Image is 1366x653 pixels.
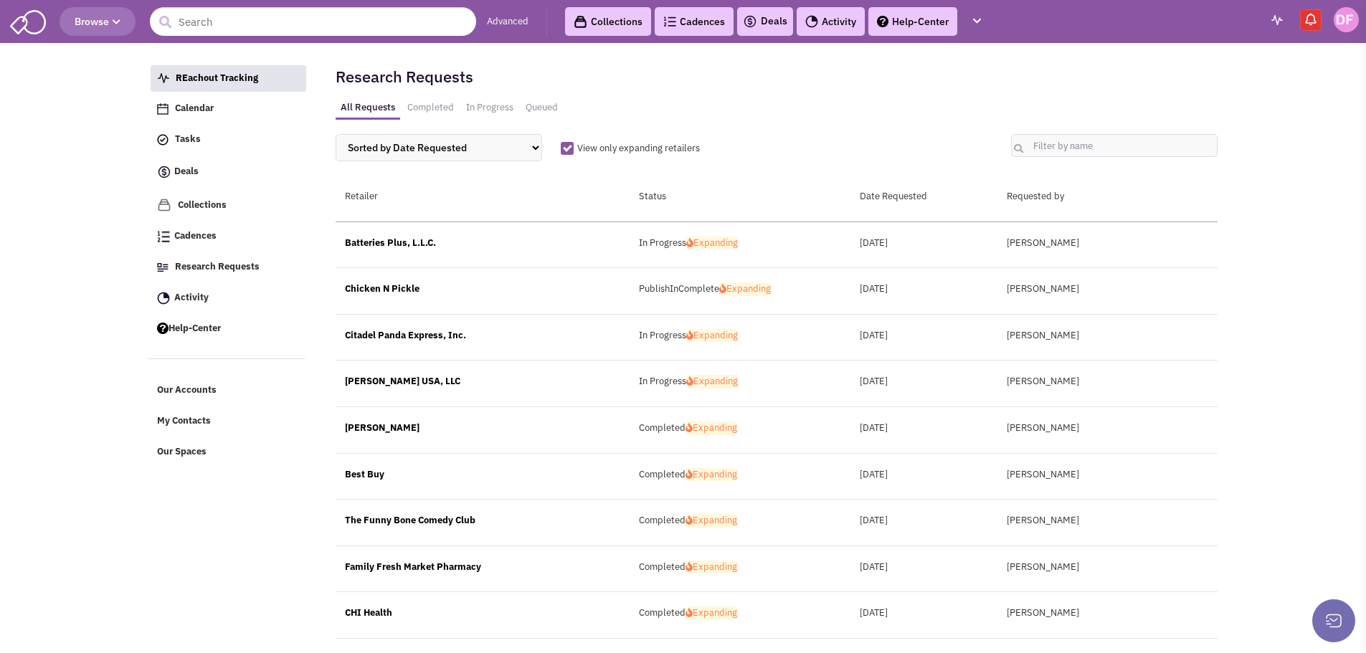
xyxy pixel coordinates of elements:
span: Calendar [175,103,214,115]
div: [DATE] [850,375,997,389]
a: Our Spaces [150,439,306,466]
span: REachout Tracking [176,72,258,84]
div: [PERSON_NAME] [336,421,630,435]
a: Help-Center [150,315,306,343]
div: Completed [630,606,850,624]
img: Dan Fishburn [1334,7,1359,32]
div: In Progress [630,375,850,392]
a: Queued [521,97,563,118]
a: Cadences [150,223,306,250]
img: icon-deals.svg [157,163,171,181]
div: Date Requested [850,190,997,204]
div: [DATE] [850,514,997,528]
img: icon-collection-lavender.png [157,198,171,212]
span: Cadences [174,230,217,242]
img: Activity.png [805,15,818,28]
div: [PERSON_NAME] [997,514,1218,528]
input: Search [150,7,476,36]
a: Deals [743,13,787,30]
div: [PERSON_NAME] [997,606,1218,620]
span: Our Accounts [157,384,217,396]
div: [DATE] [850,561,997,574]
img: icon-collection-lavender-black.svg [574,15,587,29]
span: View only expanding retailers [577,142,700,154]
div: The Funny Bone Comedy Club [336,514,630,528]
div: Status [630,190,850,204]
a: Collections [150,191,306,219]
label: Expanding [686,561,737,574]
span: Browse [75,15,120,28]
div: CHI Health [336,606,630,620]
img: Research.png [157,263,169,272]
img: help.png [877,16,888,27]
div: Completed [630,561,850,578]
a: Calendar [150,95,306,123]
a: My Contacts [150,408,306,435]
a: Cadences [655,7,734,36]
div: In Progress [630,329,850,346]
div: Completed [630,468,850,485]
a: All Requests [336,97,400,120]
div: Requested by [997,190,1218,204]
div: Best Buy [336,468,630,482]
span: Our Spaces [157,445,207,457]
img: Cadences_logo.png [663,16,676,27]
span: Tasks [175,133,201,146]
div: In Progress [630,237,850,254]
div: [PERSON_NAME] [997,421,1218,435]
a: Completed [402,97,459,118]
div: [DATE] [850,329,997,343]
div: Batteries Plus, L.L.C. [336,237,630,250]
img: Activity.png [157,292,170,305]
div: [DATE] [850,606,997,620]
label: Retailer [345,190,378,204]
div: [DATE] [850,468,997,482]
div: [PERSON_NAME] [997,282,1218,296]
a: Advanced [487,15,528,29]
div: [PERSON_NAME] USA, LLC [336,375,630,389]
div: Completed [630,514,850,531]
a: Help-Center [868,7,957,36]
label: Expanding [719,282,771,296]
div: [PERSON_NAME] [997,329,1218,343]
a: Tasks [150,126,306,153]
div: [DATE] [850,237,997,250]
img: help.png [157,323,169,334]
div: [DATE] [850,282,997,296]
label: Expanding [686,421,737,435]
a: In Progress [461,97,518,118]
a: Activity [797,7,865,36]
button: Browse [60,7,136,36]
label: Expanding [686,329,738,343]
img: Cadences_logo.png [157,231,170,242]
div: Citadel Panda Express, Inc. [336,329,630,343]
div: [PERSON_NAME] [997,468,1218,482]
div: Chicken N Pickle [336,282,630,296]
div: Completed [630,421,850,439]
img: icon-deals.svg [743,13,757,30]
label: Expanding [686,237,738,250]
a: Our Accounts [150,377,306,404]
div: [DATE] [850,421,997,435]
input: Filter by name [1011,134,1218,157]
a: Activity [150,285,306,312]
label: Expanding [686,606,737,620]
a: Collections [565,7,651,36]
div: [PERSON_NAME] [997,237,1218,250]
img: SmartAdmin [10,7,46,34]
img: icon-tasks.png [157,134,169,146]
span: My Contacts [157,415,211,427]
a: Deals [150,157,306,188]
div: Family Fresh Market Pharmacy [336,561,630,574]
span: Collections [178,199,227,211]
div: [PERSON_NAME] [997,561,1218,574]
label: Expanding [686,514,737,528]
div: [PERSON_NAME] [997,375,1218,389]
h2: Research Requests [336,70,473,83]
span: Activity [174,291,209,303]
label: Expanding [686,468,737,482]
div: PublishInComplete [630,282,850,300]
a: REachout Tracking [151,65,307,92]
a: Research Requests [150,254,306,281]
